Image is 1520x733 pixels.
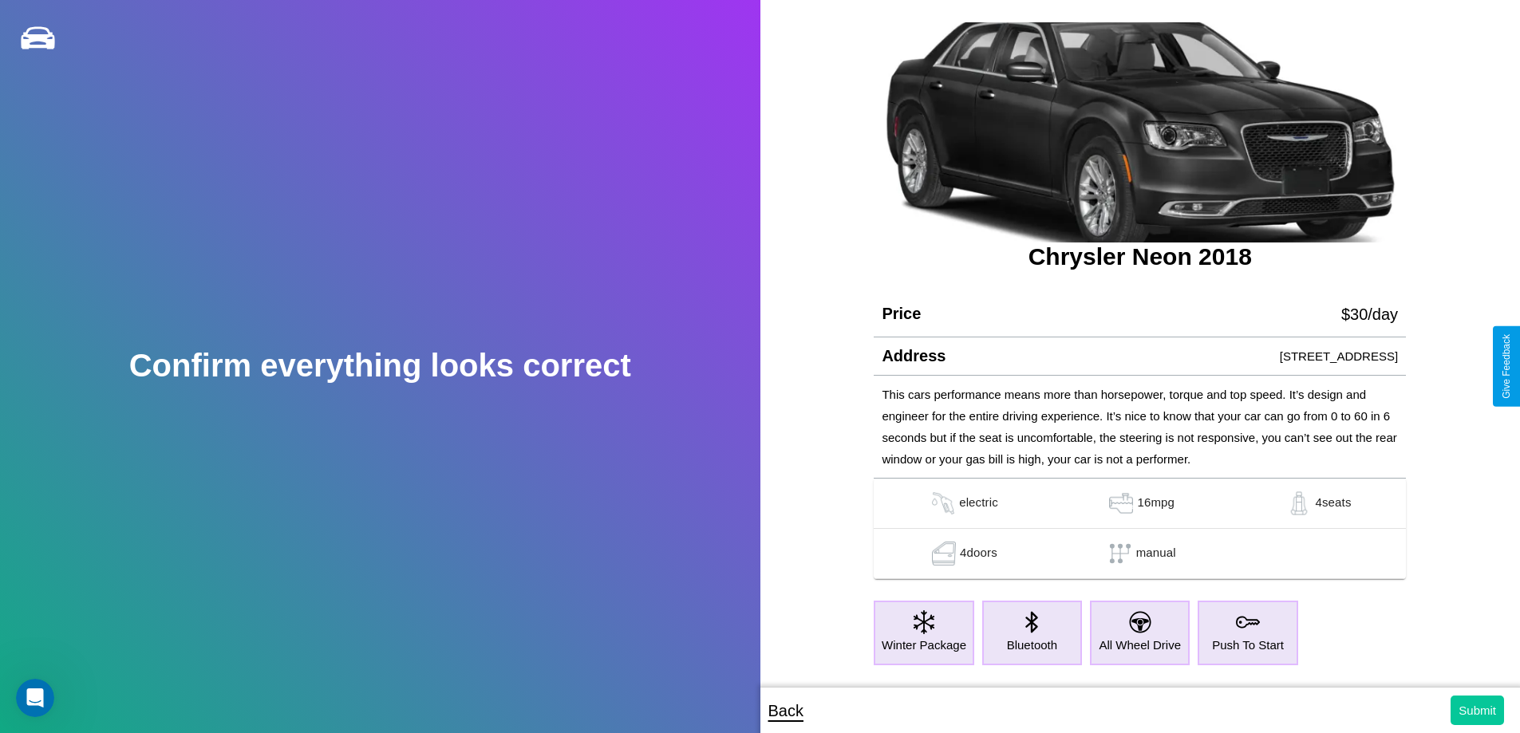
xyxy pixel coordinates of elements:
p: electric [959,491,998,515]
img: gas [928,542,960,566]
button: Submit [1451,696,1504,725]
iframe: Intercom live chat [16,679,54,717]
p: 4 seats [1315,491,1351,515]
p: This cars performance means more than horsepower, torque and top speed. It’s design and engineer ... [882,384,1398,470]
h3: Chrysler Neon 2018 [874,243,1406,270]
p: [STREET_ADDRESS] [1280,345,1398,367]
p: Back [768,696,803,725]
img: gas [927,491,959,515]
img: gas [1105,491,1137,515]
img: gas [1283,491,1315,515]
p: $ 30 /day [1341,300,1398,329]
p: 16 mpg [1137,491,1175,515]
h4: Price [882,305,921,323]
div: Give Feedback [1501,334,1512,399]
p: Push To Start [1212,634,1284,656]
h4: Address [882,347,946,365]
p: 4 doors [960,542,997,566]
p: Winter Package [882,634,966,656]
p: All Wheel Drive [1099,634,1181,656]
p: Bluetooth [1007,634,1057,656]
h2: Confirm everything looks correct [129,348,631,384]
table: simple table [874,479,1406,579]
p: manual [1136,542,1176,566]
